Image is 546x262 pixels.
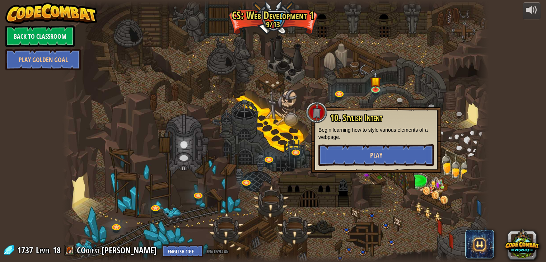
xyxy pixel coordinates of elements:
[5,49,81,70] a: Play Golden Goal
[53,244,61,256] span: 18
[77,244,159,256] a: COolest [PERSON_NAME]
[318,126,434,141] p: Begin learning how to style various elements of a webpage.
[5,25,75,47] a: Back to Classroom
[318,144,434,166] button: Play
[370,72,381,90] img: level-banner-started.png
[206,248,228,254] span: beta levels on
[17,244,35,256] span: 1737
[330,112,382,124] span: 10. Stylish Intent
[523,3,541,19] button: Adjust volume
[36,244,50,256] span: Level
[5,3,97,24] img: CodeCombat - Learn how to code by playing a game
[370,151,382,160] span: Play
